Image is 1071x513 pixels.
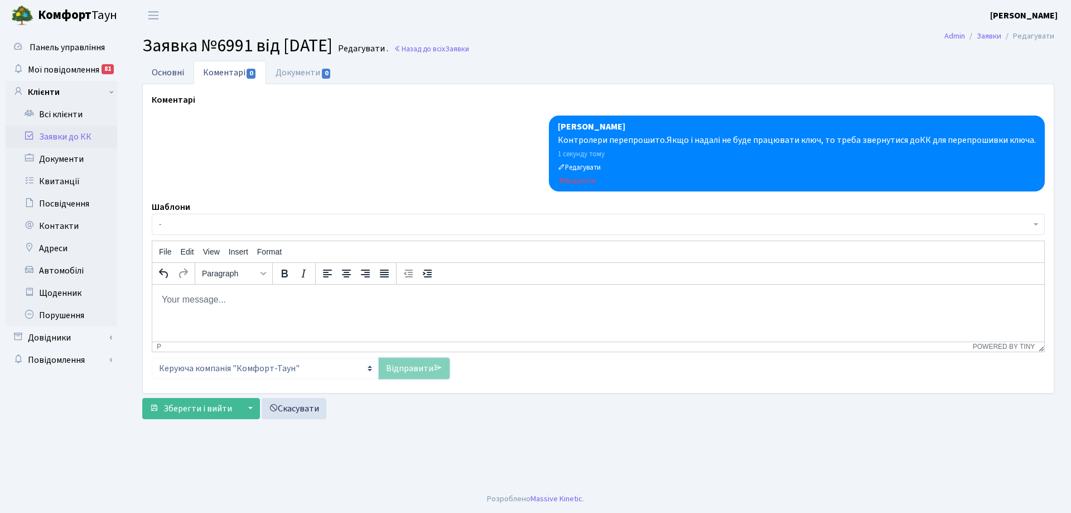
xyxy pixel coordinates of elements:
[944,30,965,42] a: Admin
[316,263,397,285] div: alignment
[194,61,266,84] a: Коментарі
[197,264,270,283] button: Formats
[375,264,394,283] button: Justify
[558,149,605,159] small: 15.08.2025 09:56:37
[152,93,195,107] label: Коментарі
[418,264,437,283] button: Increase indent
[322,69,331,79] span: 0
[6,36,117,59] a: Панель управління
[38,6,117,25] span: Таун
[990,9,1058,22] a: [PERSON_NAME]
[203,247,220,256] span: View
[152,285,1044,342] iframe: Rich Text Area
[1001,30,1054,42] li: Редагувати
[558,162,601,172] small: Редагувати
[181,247,194,256] span: Edit
[6,59,117,81] a: Мої повідомлення81
[6,81,117,103] a: Клієнти
[30,41,105,54] span: Панель управління
[336,44,388,54] small: Редагувати .
[157,343,161,351] div: p
[6,170,117,193] a: Квитанції
[6,237,117,260] a: Адреси
[6,193,117,215] a: Посвідчення
[558,133,1036,147] div: Контролери перепрошито.Якщо і надалі не буде працювати ключ, то треба звернутися доКК для перепро...
[6,103,117,126] a: Всі клієнти
[155,264,173,283] button: Undo
[6,327,117,349] a: Довідники
[142,61,194,84] a: Основні
[247,69,255,79] span: 0
[142,33,332,59] span: Заявка №6991 від [DATE]
[257,247,282,256] span: Format
[558,161,601,173] a: Редагувати
[445,44,469,54] span: Заявки
[6,349,117,371] a: Повідомлення
[152,200,190,214] label: Шаблони
[558,174,596,186] a: Видалити
[275,264,294,283] button: Bold
[977,30,1001,42] a: Заявки
[142,398,239,419] button: Зберегти і вийти
[202,269,257,278] span: Paragraph
[356,264,375,283] button: Align right
[159,247,172,256] span: File
[6,304,117,327] a: Порушення
[173,264,192,283] button: Redo
[973,343,1035,351] a: Powered by Tiny
[195,263,273,285] div: styles
[38,6,91,24] b: Комфорт
[102,64,114,74] div: 81
[294,264,313,283] button: Italic
[163,402,232,415] span: Зберегти і вийти
[337,264,356,283] button: Align center
[262,398,326,419] a: Скасувати
[152,214,1045,235] span: -
[152,263,195,285] div: history
[229,247,248,256] span: Insert
[487,493,584,505] div: Розроблено .
[273,263,316,285] div: formatting
[139,6,167,25] button: Переключити навігацію
[397,263,439,285] div: indentation
[6,215,117,237] a: Контакти
[159,219,1031,230] span: -
[558,120,1036,133] div: [PERSON_NAME]
[6,148,117,170] a: Документи
[11,4,33,27] img: logo.png
[6,282,117,304] a: Щоденник
[6,126,117,148] a: Заявки до КК
[1035,342,1044,352] div: Resize
[558,176,596,186] small: Видалити
[28,64,99,76] span: Мої повідомлення
[399,264,418,283] button: Decrease indent
[6,260,117,282] a: Автомобілі
[928,25,1071,48] nav: breadcrumb
[530,493,582,505] a: Massive Kinetic
[266,61,341,84] a: Документи
[394,44,469,54] a: Назад до всіхЗаявки
[318,264,337,283] button: Align left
